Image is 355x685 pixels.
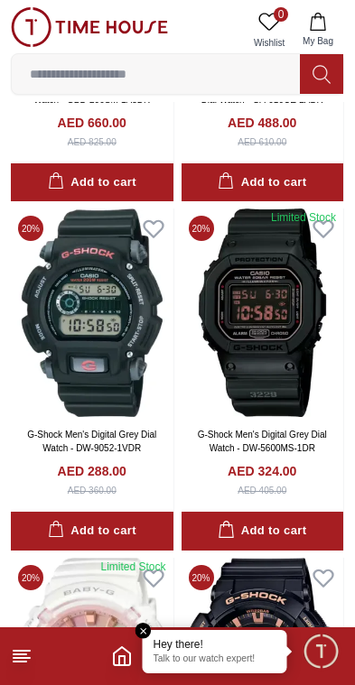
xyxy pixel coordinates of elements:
[247,7,292,53] a: 0Wishlist
[11,512,173,551] button: Add to cart
[26,81,158,105] a: G-Shock Men's Digital Black Dial Watch - GBD-200SM-1A5DR
[182,208,344,417] img: G-Shock Men's Digital Grey Dial Watch - DW-5600MS-1DR
[48,172,136,193] div: Add to cart
[135,623,152,639] em: Close tooltip
[100,560,165,574] div: Limited Stock
[238,484,286,497] div: AED 405.00
[68,484,117,497] div: AED 360.00
[189,565,214,590] span: 20 %
[247,36,292,50] span: Wishlist
[58,462,126,480] h4: AED 288.00
[228,114,296,132] h4: AED 488.00
[154,637,276,652] div: Hey there!
[111,645,133,667] a: Home
[27,430,156,453] a: G-Shock Men's Digital Grey Dial Watch - DW-9052-1VDR
[11,208,173,417] img: G-Shock Men's Digital Grey Dial Watch - DW-9052-1VDR
[182,512,344,551] button: Add to cart
[295,34,341,48] span: My Bag
[238,135,286,149] div: AED 610.00
[182,163,344,202] button: Add to cart
[18,216,43,241] span: 20 %
[189,216,214,241] span: 20 %
[274,7,288,22] span: 0
[292,7,344,53] button: My Bag
[190,81,334,105] a: G-Shock Men's Analog-Digital Black Dial Watch - GA-010CE-2ADR
[218,521,306,542] div: Add to cart
[228,462,296,480] h4: AED 324.00
[302,632,341,671] div: Chat Widget
[48,521,136,542] div: Add to cart
[218,172,306,193] div: Add to cart
[271,210,336,225] div: Limited Stock
[154,653,276,666] p: Talk to our watch expert!
[68,135,117,149] div: AED 825.00
[198,430,327,453] a: G-Shock Men's Digital Grey Dial Watch - DW-5600MS-1DR
[18,565,43,590] span: 20 %
[11,163,173,202] button: Add to cart
[58,114,126,132] h4: AED 660.00
[11,7,168,47] img: ...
